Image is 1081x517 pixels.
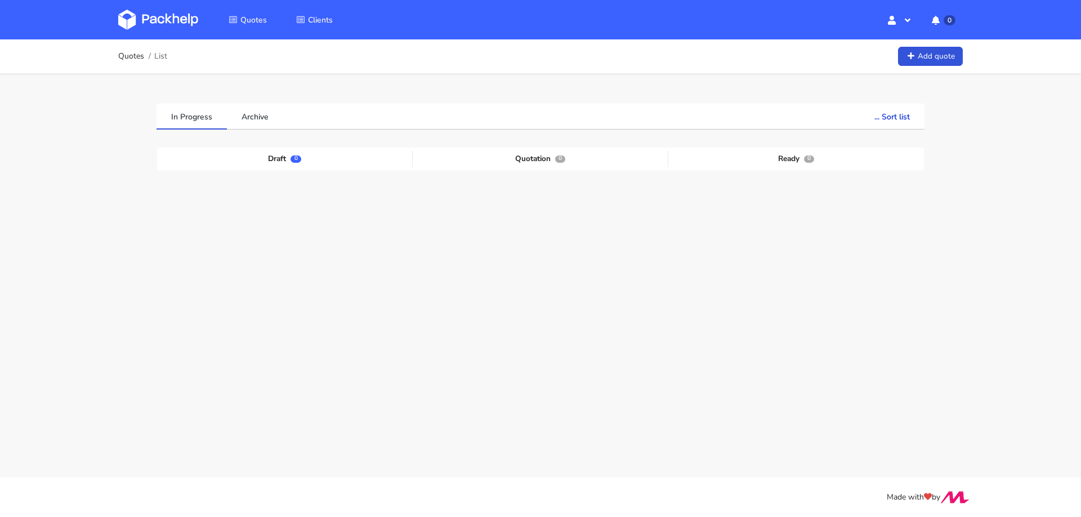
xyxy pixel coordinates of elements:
[555,155,565,163] span: 0
[118,52,144,61] a: Quotes
[940,491,970,503] img: Move Closer
[804,155,814,163] span: 0
[215,10,280,30] a: Quotes
[860,104,924,128] button: ... Sort list
[227,104,283,128] a: Archive
[118,45,167,68] nav: breadcrumb
[154,52,167,61] span: List
[308,15,333,25] span: Clients
[157,150,413,167] div: Draft
[240,15,267,25] span: Quotes
[157,104,227,128] a: In Progress
[283,10,346,30] a: Clients
[118,10,198,30] img: Dashboard
[923,10,963,30] button: 0
[668,150,924,167] div: Ready
[898,47,963,66] a: Add quote
[104,491,977,504] div: Made with by
[291,155,301,163] span: 0
[944,15,955,25] span: 0
[413,150,668,167] div: Quotation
